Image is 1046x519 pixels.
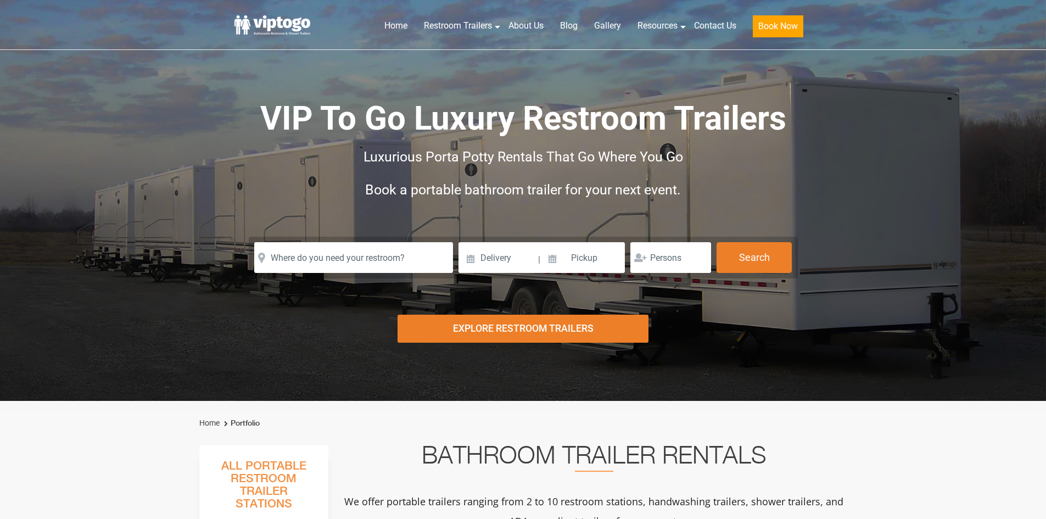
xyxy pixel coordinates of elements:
[686,14,745,38] a: Contact Us
[586,14,629,38] a: Gallery
[717,242,792,273] button: Search
[458,242,537,273] input: Delivery
[500,14,552,38] a: About Us
[538,242,540,277] span: |
[221,417,260,430] li: Portfolio
[745,14,812,44] a: Book Now
[376,14,416,38] a: Home
[260,99,786,138] span: VIP To Go Luxury Restroom Trailers
[753,15,803,37] button: Book Now
[365,182,681,198] span: Book a portable bathroom trailer for your next event.
[629,14,686,38] a: Resources
[552,14,586,38] a: Blog
[542,242,625,273] input: Pickup
[343,445,845,472] h2: Bathroom Trailer Rentals
[630,242,711,273] input: Persons
[416,14,500,38] a: Restroom Trailers
[363,149,683,165] span: Luxurious Porta Potty Rentals That Go Where You Go
[199,418,220,427] a: Home
[398,315,648,343] div: Explore Restroom Trailers
[254,242,453,273] input: Where do you need your restroom?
